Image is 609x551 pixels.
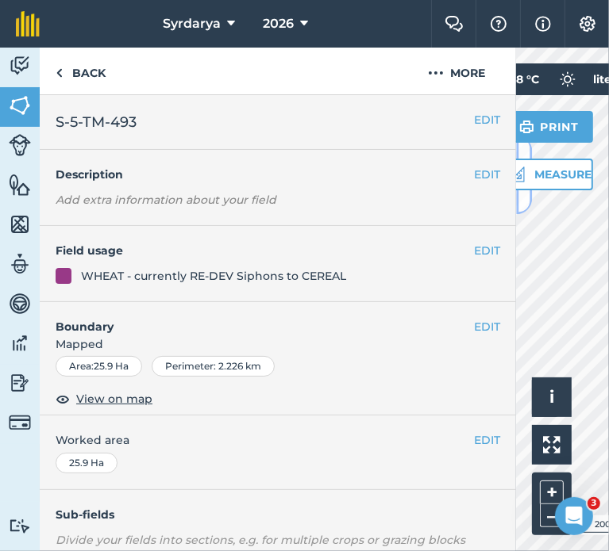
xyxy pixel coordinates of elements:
[543,436,561,453] img: Four arrows, one pointing top left, one top right, one bottom right and the last bottom left
[9,94,31,117] img: svg+xml;base64,PHN2ZyB4bWxucz0iaHR0cDovL3d3dy53My5vcmcvMjAwMC9zdmciIHdpZHRoPSI1NiIgaGVpZ2h0PSI2MC...
[9,212,31,236] img: svg+xml;base64,PHN2ZyB4bWxucz0iaHR0cDovL3d3dy53My5vcmcvMjAwMC9zdmciIHdpZHRoPSI1NiIgaGVpZ2h0PSI2MC...
[445,16,464,32] img: Two speech bubbles overlapping with the left bubble in the forefront
[9,54,31,78] img: svg+xml;base64,PD94bWwgdmVyc2lvbj0iMS4wIiBlbmNvZGluZz0idXRmLTgiPz4KPCEtLSBHZW5lcmF0b3I6IEFkb2JlIE...
[40,48,121,94] a: Back
[540,480,564,504] button: +
[519,117,534,136] img: svg+xml;base64,PHN2ZyB4bWxucz0iaHR0cDovL3d3dy53My5vcmcvMjAwMC9zdmciIHdpZHRoPSIxOSIgaGVpZ2h0PSIyNC...
[532,377,572,417] button: i
[474,431,500,449] button: EDIT
[56,389,152,408] button: View on map
[40,335,516,353] span: Mapped
[474,166,500,183] button: EDIT
[16,11,40,36] img: fieldmargin Logo
[491,159,593,190] button: Measure
[263,14,294,33] span: 2026
[552,63,584,95] img: svg+xml;base64,PD94bWwgdmVyc2lvbj0iMS4wIiBlbmNvZGluZz0idXRmLTgiPz4KPCEtLSBHZW5lcmF0b3I6IEFkb2JlIE...
[56,533,465,547] em: Divide your fields into sections, e.g. for multiple crops or grazing blocks
[56,356,142,377] div: Area : 25.9 Ha
[496,63,593,95] button: 18 °C
[474,318,500,335] button: EDIT
[512,63,539,95] span: 18 ° C
[40,302,474,335] h4: Boundary
[555,497,593,535] iframe: Intercom live chat
[76,390,152,408] span: View on map
[474,242,500,259] button: EDIT
[428,63,444,82] img: svg+xml;base64,PHN2ZyB4bWxucz0iaHR0cDovL3d3dy53My5vcmcvMjAwMC9zdmciIHdpZHRoPSIyMCIgaGVpZ2h0PSIyNC...
[549,387,554,407] span: i
[56,389,70,408] img: svg+xml;base64,PHN2ZyB4bWxucz0iaHR0cDovL3d3dy53My5vcmcvMjAwMC9zdmciIHdpZHRoPSIxOCIgaGVpZ2h0PSIyNC...
[56,193,276,207] em: Add extra information about your field
[56,242,474,259] h4: Field usage
[56,431,500,449] span: Worked area
[9,331,31,355] img: svg+xml;base64,PD94bWwgdmVyc2lvbj0iMS4wIiBlbmNvZGluZz0idXRmLTgiPz4KPCEtLSBHZW5lcmF0b3I6IEFkb2JlIE...
[474,111,500,128] button: EDIT
[9,371,31,395] img: svg+xml;base64,PD94bWwgdmVyc2lvbj0iMS4wIiBlbmNvZGluZz0idXRmLTgiPz4KPCEtLSBHZW5lcmF0b3I6IEFkb2JlIE...
[163,14,221,33] span: Syrdarya
[9,292,31,316] img: svg+xml;base64,PD94bWwgdmVyc2lvbj0iMS4wIiBlbmNvZGluZz0idXRmLTgiPz4KPCEtLSBHZW5lcmF0b3I6IEFkb2JlIE...
[505,111,594,143] button: Print
[40,506,516,523] h4: Sub-fields
[578,16,597,32] img: A cog icon
[535,14,551,33] img: svg+xml;base64,PHN2ZyB4bWxucz0iaHR0cDovL3d3dy53My5vcmcvMjAwMC9zdmciIHdpZHRoPSIxNyIgaGVpZ2h0PSIxNy...
[56,166,500,183] h4: Description
[9,518,31,534] img: svg+xml;base64,PD94bWwgdmVyc2lvbj0iMS4wIiBlbmNvZGluZz0idXRmLTgiPz4KPCEtLSBHZW5lcmF0b3I6IEFkb2JlIE...
[9,134,31,156] img: svg+xml;base64,PD94bWwgdmVyc2lvbj0iMS4wIiBlbmNvZGluZz0idXRmLTgiPz4KPCEtLSBHZW5lcmF0b3I6IEFkb2JlIE...
[509,166,525,182] img: Ruler icon
[56,63,63,82] img: svg+xml;base64,PHN2ZyB4bWxucz0iaHR0cDovL3d3dy53My5vcmcvMjAwMC9zdmciIHdpZHRoPSI5IiBoZWlnaHQ9IjI0Ii...
[9,252,31,276] img: svg+xml;base64,PD94bWwgdmVyc2lvbj0iMS4wIiBlbmNvZGluZz0idXRmLTgiPz4KPCEtLSBHZW5lcmF0b3I6IEFkb2JlIE...
[9,173,31,197] img: svg+xml;base64,PHN2ZyB4bWxucz0iaHR0cDovL3d3dy53My5vcmcvMjAwMC9zdmciIHdpZHRoPSI1NiIgaGVpZ2h0PSI2MC...
[56,453,118,473] div: 25.9 Ha
[540,504,564,527] button: –
[152,356,275,377] div: Perimeter : 2.226 km
[56,111,137,133] span: S-5-TM-493
[588,497,600,510] span: 3
[81,267,346,285] div: WHEAT - currently RE-DEV Siphons to CEREAL
[9,411,31,434] img: svg+xml;base64,PD94bWwgdmVyc2lvbj0iMS4wIiBlbmNvZGluZz0idXRmLTgiPz4KPCEtLSBHZW5lcmF0b3I6IEFkb2JlIE...
[397,48,516,94] button: More
[489,16,508,32] img: A question mark icon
